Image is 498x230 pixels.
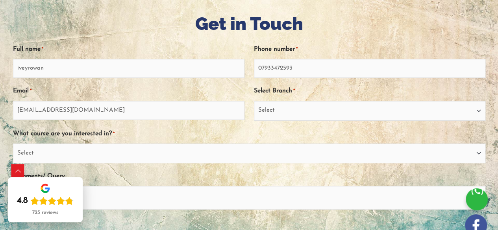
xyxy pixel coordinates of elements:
label: Comments/ Query [13,170,65,183]
div: Rating: 4.8 out of 5 [17,195,74,206]
div: 725 reviews [32,210,58,216]
h1: Get in Touch [13,11,485,36]
label: Select Branch [254,85,295,98]
label: Email [13,85,31,98]
label: Full name [13,43,43,56]
label: What course are you interested in? [13,127,115,140]
div: 4.8 [17,195,28,206]
label: Phone number [254,43,298,56]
